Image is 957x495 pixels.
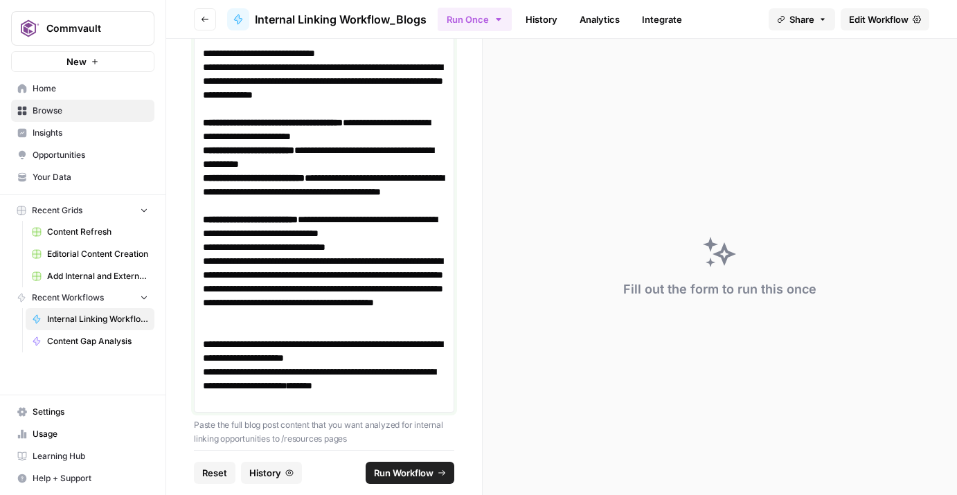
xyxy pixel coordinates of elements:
[33,82,148,95] span: Home
[849,12,909,26] span: Edit Workflow
[841,8,929,30] a: Edit Workflow
[11,445,154,467] a: Learning Hub
[11,122,154,144] a: Insights
[634,8,690,30] a: Integrate
[366,462,454,484] button: Run Workflow
[438,8,512,31] button: Run Once
[33,105,148,117] span: Browse
[26,243,154,265] a: Editorial Content Creation
[11,200,154,221] button: Recent Grids
[11,423,154,445] a: Usage
[66,55,87,69] span: New
[26,308,154,330] a: Internal Linking Workflow_Blogs
[11,144,154,166] a: Opportunities
[374,466,433,480] span: Run Workflow
[47,226,148,238] span: Content Refresh
[202,466,227,480] span: Reset
[11,100,154,122] a: Browse
[11,467,154,489] button: Help + Support
[11,287,154,308] button: Recent Workflows
[33,450,148,462] span: Learning Hub
[255,11,427,28] span: Internal Linking Workflow_Blogs
[571,8,628,30] a: Analytics
[11,166,154,188] a: Your Data
[11,11,154,46] button: Workspace: Commvault
[227,8,427,30] a: Internal Linking Workflow_Blogs
[517,8,566,30] a: History
[11,401,154,423] a: Settings
[33,472,148,485] span: Help + Support
[33,127,148,139] span: Insights
[47,313,148,325] span: Internal Linking Workflow_Blogs
[26,330,154,352] a: Content Gap Analysis
[33,428,148,440] span: Usage
[33,149,148,161] span: Opportunities
[47,270,148,282] span: Add Internal and External Links
[11,51,154,72] button: New
[33,171,148,183] span: Your Data
[249,466,281,480] span: History
[26,265,154,287] a: Add Internal and External Links
[769,8,835,30] button: Share
[194,462,235,484] button: Reset
[32,291,104,304] span: Recent Workflows
[46,21,130,35] span: Commvault
[194,418,454,445] p: Paste the full blog post content that you want analyzed for internal linking opportunities to /re...
[241,462,302,484] button: History
[789,12,814,26] span: Share
[16,16,41,41] img: Commvault Logo
[11,78,154,100] a: Home
[33,406,148,418] span: Settings
[47,248,148,260] span: Editorial Content Creation
[26,221,154,243] a: Content Refresh
[623,280,816,299] div: Fill out the form to run this once
[47,335,148,348] span: Content Gap Analysis
[32,204,82,217] span: Recent Grids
